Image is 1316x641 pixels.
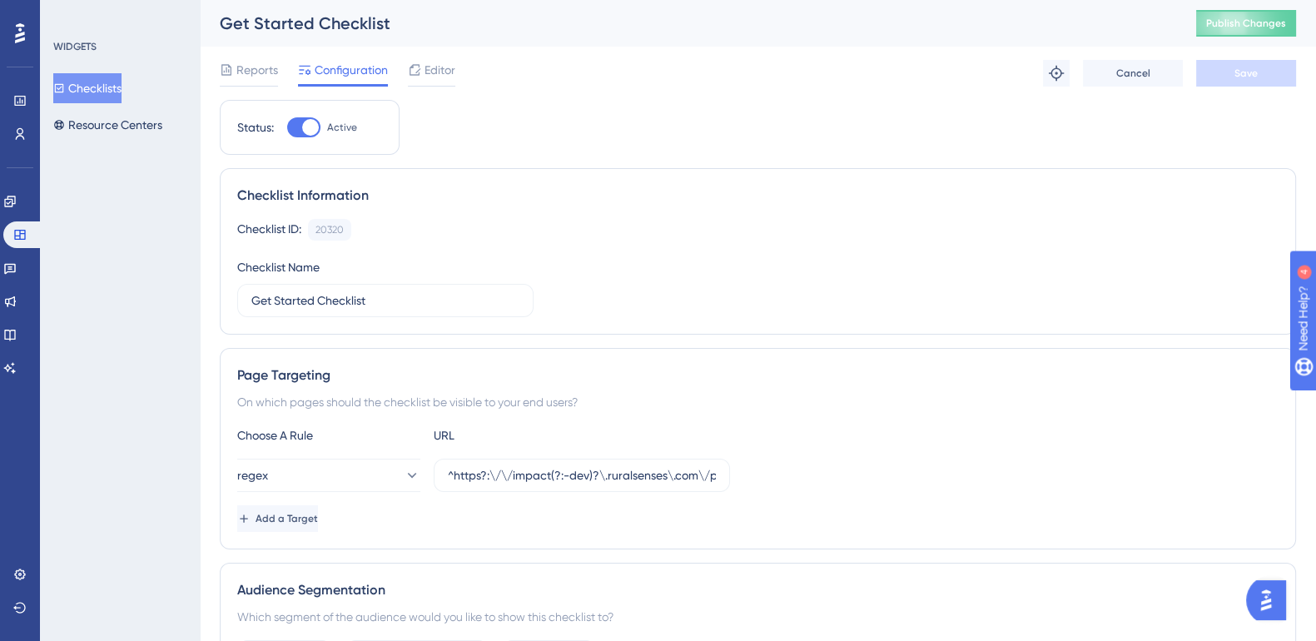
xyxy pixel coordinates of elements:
[39,4,104,24] span: Need Help?
[237,257,320,277] div: Checklist Name
[448,466,716,484] input: yourwebsite.com/path
[237,465,268,485] span: regex
[434,425,617,445] div: URL
[116,8,121,22] div: 4
[237,365,1279,385] div: Page Targeting
[237,186,1279,206] div: Checklist Information
[1234,67,1258,80] span: Save
[237,425,420,445] div: Choose A Rule
[237,607,1279,627] div: Which segment of the audience would you like to show this checklist to?
[237,392,1279,412] div: On which pages should the checklist be visible to your end users?
[425,60,455,80] span: Editor
[327,121,357,134] span: Active
[1083,60,1183,87] button: Cancel
[1206,17,1286,30] span: Publish Changes
[1246,575,1296,625] iframe: UserGuiding AI Assistant Launcher
[53,73,122,103] button: Checklists
[237,580,1279,600] div: Audience Segmentation
[315,223,344,236] div: 20320
[256,512,318,525] span: Add a Target
[53,40,97,53] div: WIDGETS
[237,459,420,492] button: regex
[237,219,301,241] div: Checklist ID:
[53,110,162,140] button: Resource Centers
[237,117,274,137] div: Status:
[1116,67,1150,80] span: Cancel
[315,60,388,80] span: Configuration
[237,505,318,532] button: Add a Target
[251,291,519,310] input: Type your Checklist name
[1196,60,1296,87] button: Save
[1196,10,1296,37] button: Publish Changes
[220,12,1155,35] div: Get Started Checklist
[236,60,278,80] span: Reports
